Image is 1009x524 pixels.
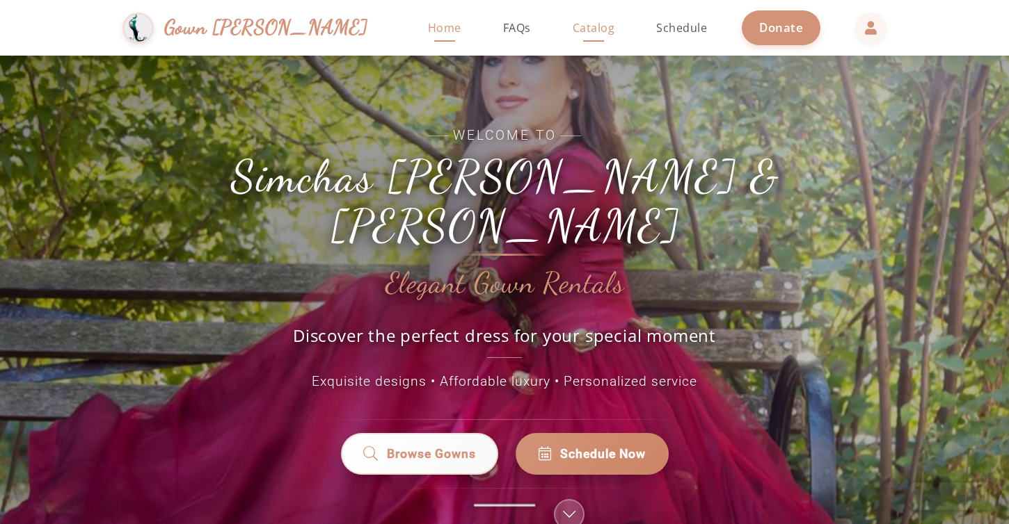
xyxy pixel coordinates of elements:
span: Home [428,20,461,35]
span: Welcome to [191,126,818,146]
span: Schedule Now [560,445,646,463]
img: Gown Gmach Logo [122,13,154,44]
a: Donate [742,10,820,44]
p: Discover the perfect dress for your special moment [278,324,731,358]
span: FAQs [503,20,531,35]
p: Exquisite designs • Affordable luxury • Personalized service [191,372,818,392]
span: Catalog [573,20,615,35]
span: Gown [PERSON_NAME] [164,13,368,42]
a: Gown [PERSON_NAME] [122,9,382,47]
iframe: Chatra live chat [907,482,995,510]
span: Donate [759,19,803,35]
span: Browse Gowns [386,445,477,464]
h2: Elegant Gown Rentals [386,268,624,300]
span: Schedule [656,20,707,35]
h1: Simchas [PERSON_NAME] & [PERSON_NAME] [191,152,818,250]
